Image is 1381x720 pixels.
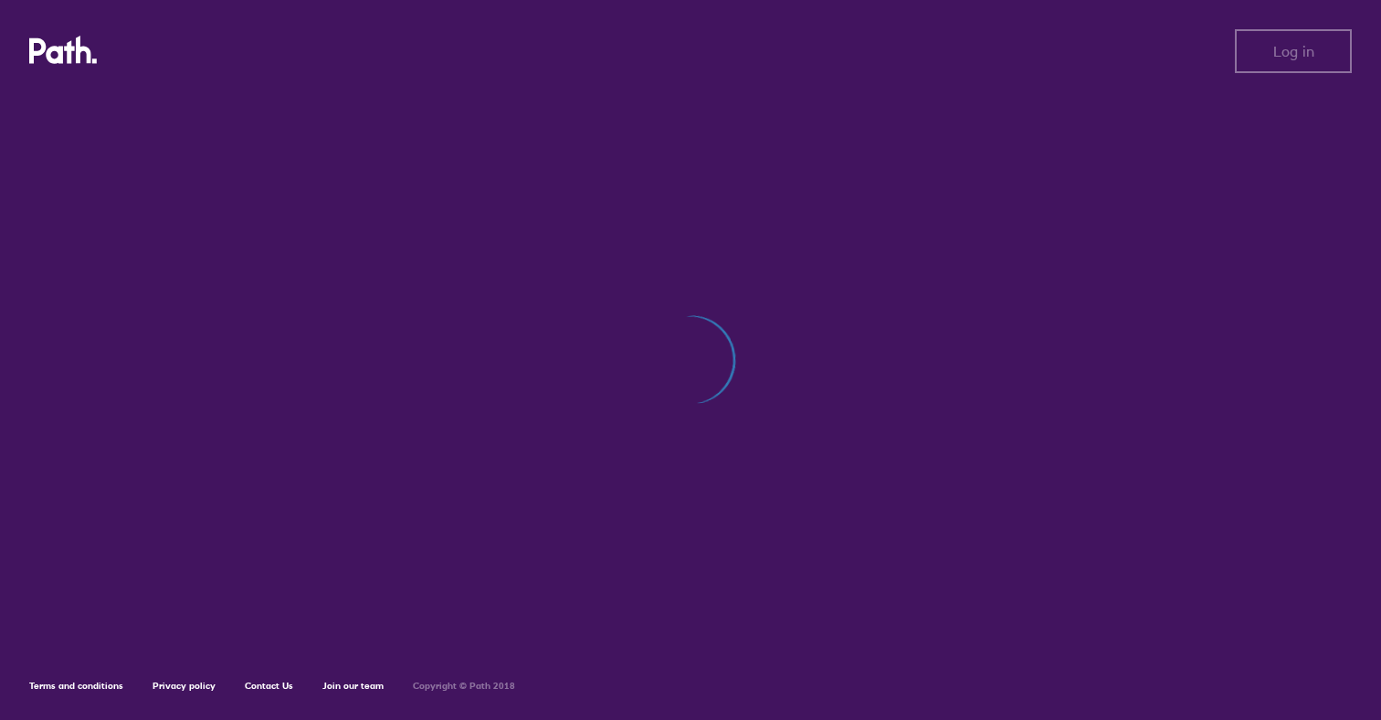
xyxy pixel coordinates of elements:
[322,680,384,692] a: Join our team
[1273,43,1314,59] span: Log in
[153,680,216,692] a: Privacy policy
[413,681,515,692] h6: Copyright © Path 2018
[29,680,123,692] a: Terms and conditions
[245,680,293,692] a: Contact Us
[1235,29,1352,73] button: Log in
